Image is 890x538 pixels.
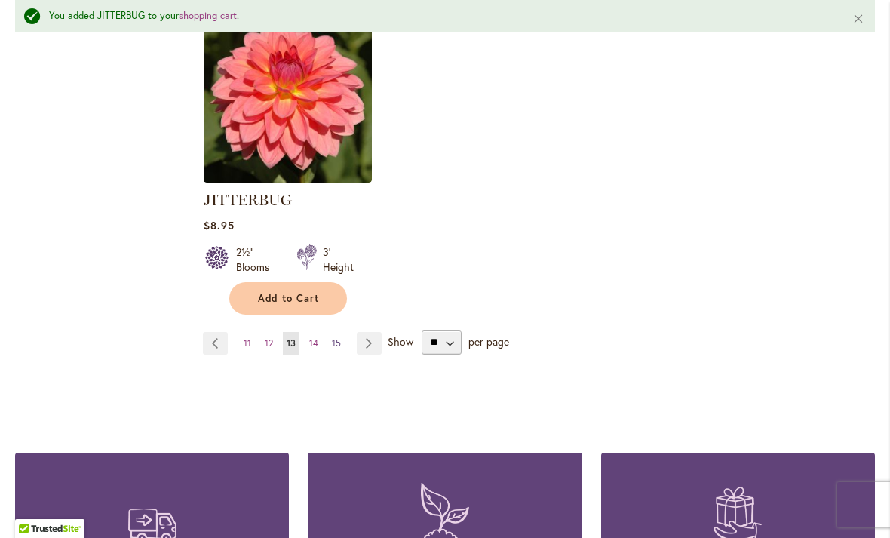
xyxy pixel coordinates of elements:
span: 14 [309,337,318,349]
a: 12 [261,332,277,355]
span: 12 [265,337,273,349]
span: 11 [244,337,251,349]
div: You added JITTERBUG to your . [49,9,830,23]
div: 2½" Blooms [236,244,278,275]
span: Show [388,334,413,348]
img: JITTERBUG [204,14,372,183]
a: JITTERBUG [204,191,292,209]
div: 3' Height [323,244,354,275]
a: shopping cart [179,9,237,22]
iframe: Launch Accessibility Center [11,484,54,527]
span: 13 [287,337,296,349]
a: 14 [305,332,322,355]
span: $8.95 [204,218,235,232]
a: JITTERBUG [204,171,372,186]
a: 15 [328,332,345,355]
a: 11 [240,332,255,355]
button: Add to Cart [229,282,347,315]
span: per page [468,334,509,348]
span: Add to Cart [258,292,320,305]
span: 15 [332,337,341,349]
